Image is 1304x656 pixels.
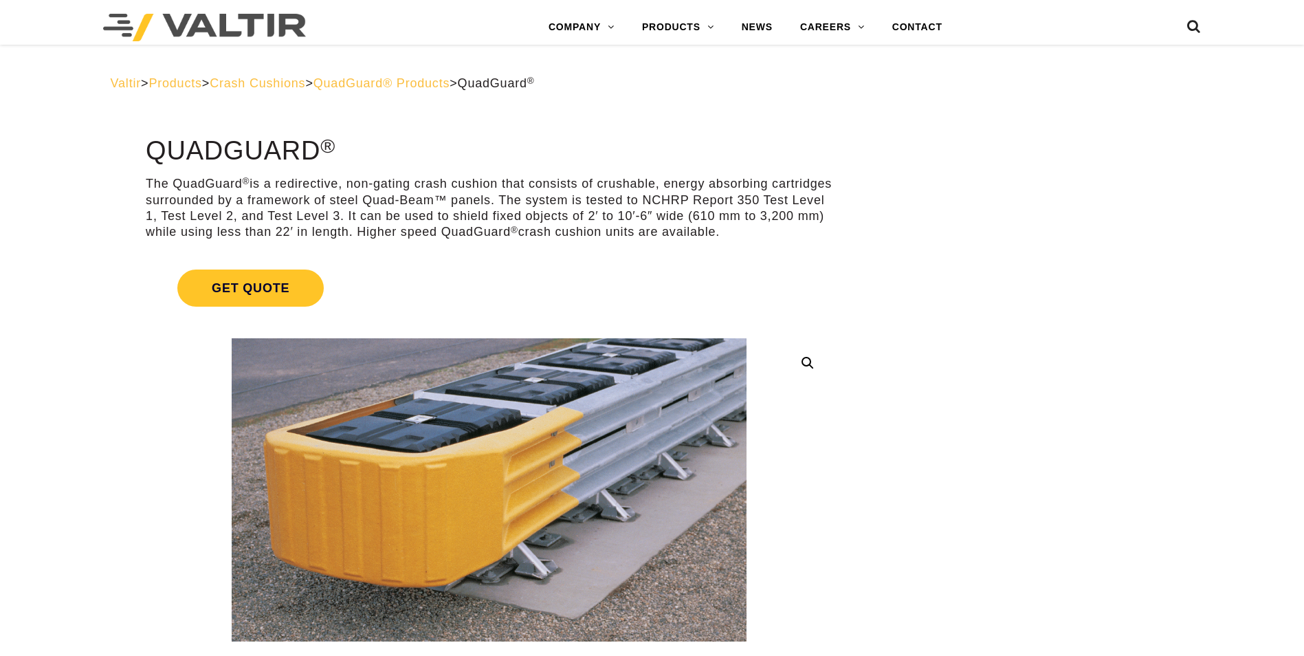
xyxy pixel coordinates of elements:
a: CONTACT [878,14,956,41]
sup: ® [511,225,518,235]
img: Valtir [103,14,306,41]
span: Get Quote [177,270,324,307]
a: CAREERS [786,14,878,41]
span: QuadGuard [458,76,535,90]
a: COMPANY [535,14,628,41]
a: Products [148,76,201,90]
a: Valtir [111,76,141,90]
a: NEWS [728,14,786,41]
a: Crash Cushions [210,76,305,90]
a: QuadGuard® Products [313,76,450,90]
div: > > > > [111,76,1194,91]
a: Get Quote [146,253,832,323]
h1: QuadGuard [146,137,832,166]
sup: ® [243,176,250,186]
sup: ® [527,76,535,86]
sup: ® [320,135,335,157]
a: PRODUCTS [628,14,728,41]
p: The QuadGuard is a redirective, non-gating crash cushion that consists of crushable, energy absor... [146,176,832,241]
